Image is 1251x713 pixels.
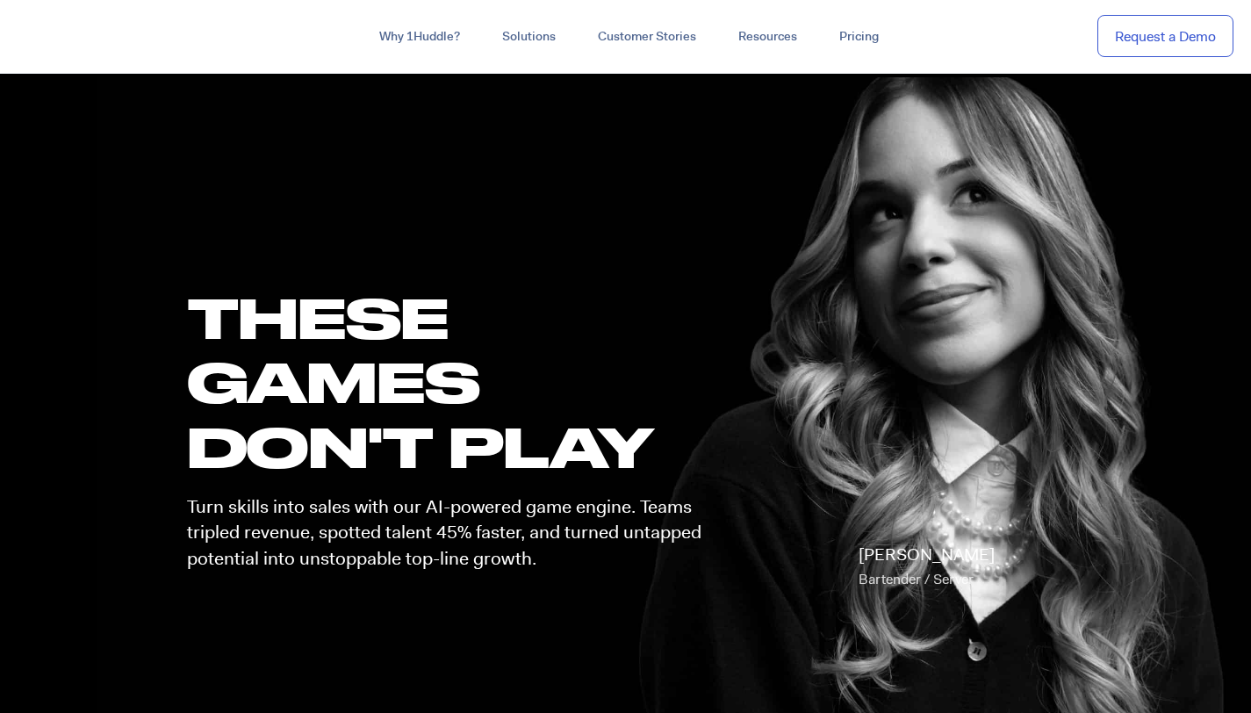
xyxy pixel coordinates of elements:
[717,21,818,53] a: Resources
[187,285,717,479] h1: these GAMES DON'T PLAY
[859,570,974,588] span: Bartender / Server
[481,21,577,53] a: Solutions
[187,494,717,572] p: Turn skills into sales with our AI-powered game engine. Teams tripled revenue, spotted talent 45%...
[818,21,900,53] a: Pricing
[859,543,995,592] p: [PERSON_NAME]
[577,21,717,53] a: Customer Stories
[1097,15,1233,58] a: Request a Demo
[358,21,481,53] a: Why 1Huddle?
[18,19,143,53] img: ...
